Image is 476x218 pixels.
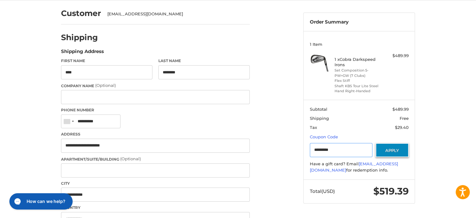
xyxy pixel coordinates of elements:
[310,42,409,47] h3: 1 Item
[120,156,141,161] small: (Optional)
[61,33,98,42] h2: Shipping
[424,201,476,218] iframe: Google Customer Reviews
[61,48,104,58] legend: Shipping Address
[395,125,409,130] span: $29.40
[95,83,116,88] small: (Optional)
[400,116,409,121] span: Free
[310,107,327,112] span: Subtotal
[107,11,244,17] div: [EMAIL_ADDRESS][DOMAIN_NAME]
[392,107,409,112] span: $489.99
[61,107,250,113] label: Phone Number
[310,19,409,25] h3: Order Summary
[384,53,409,59] div: $489.99
[335,68,382,78] li: Set Composition 5-PW+GW (7 Clubs)
[61,131,250,137] label: Address
[6,191,74,212] iframe: Gorgias live chat messenger
[335,78,382,83] li: Flex Stiff
[335,83,382,89] li: Shaft KBS Tour Lite Steel
[61,156,250,162] label: Apartment/Suite/Building
[158,58,250,64] label: Last Name
[335,57,382,67] h4: 1 x Cobra Darkspeed Irons
[310,143,373,157] input: Gift Certificate or Coupon Code
[61,58,152,64] label: First Name
[335,88,382,94] li: Hand Right-Handed
[61,205,250,210] label: Country
[310,125,317,130] span: Tax
[61,181,250,186] label: City
[373,185,409,197] span: $519.39
[61,82,250,89] label: Company Name
[310,188,335,194] span: Total (USD)
[376,143,409,157] button: Apply
[310,161,398,173] a: [EMAIL_ADDRESS][DOMAIN_NAME]
[310,116,329,121] span: Shipping
[61,8,101,18] h2: Customer
[310,161,409,173] div: Have a gift card? Email for redemption info.
[310,134,338,139] a: Coupon Code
